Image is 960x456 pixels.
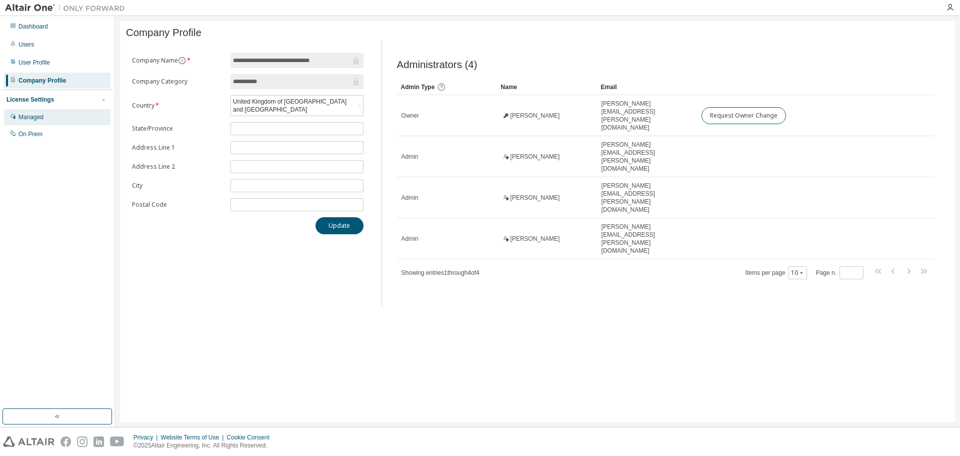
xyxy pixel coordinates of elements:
[110,436,124,447] img: youtube.svg
[401,153,418,161] span: Admin
[401,112,419,120] span: Owner
[160,433,226,441] div: Website Terms of Use
[510,112,560,120] span: [PERSON_NAME]
[501,79,593,95] div: Name
[6,96,54,104] div: License Settings
[132,78,224,86] label: Company Category
[401,194,418,202] span: Admin
[791,269,804,277] button: 10
[510,194,560,202] span: [PERSON_NAME]
[133,441,275,450] p: © 2025 Altair Engineering, Inc. All Rights Reserved.
[18,113,43,121] div: Managed
[401,235,418,243] span: Admin
[132,201,224,209] label: Postal Code
[397,59,477,71] span: Administrators (4)
[5,3,130,13] img: Altair One
[132,102,224,110] label: Country
[601,141,692,173] span: [PERSON_NAME][EMAIL_ADDRESS][PERSON_NAME][DOMAIN_NAME]
[132,125,224,133] label: State/Province
[18,23,48,31] div: Dashboard
[126,27,201,39] span: Company Profile
[231,96,363,116] div: United Kingdom of [GEOGRAPHIC_DATA] and [GEOGRAPHIC_DATA]
[3,436,54,447] img: altair_logo.svg
[132,163,224,171] label: Address Line 2
[132,144,224,152] label: Address Line 1
[231,96,354,115] div: United Kingdom of [GEOGRAPHIC_DATA] and [GEOGRAPHIC_DATA]
[18,41,34,49] div: Users
[18,130,42,138] div: On Prem
[701,107,786,124] button: Request Owner Change
[60,436,71,447] img: facebook.svg
[18,77,66,85] div: Company Profile
[77,436,87,447] img: instagram.svg
[401,269,479,276] span: Showing entries 1 through 4 of 4
[132,182,224,190] label: City
[93,436,104,447] img: linkedin.svg
[601,223,692,255] span: [PERSON_NAME][EMAIL_ADDRESS][PERSON_NAME][DOMAIN_NAME]
[510,235,560,243] span: [PERSON_NAME]
[601,79,693,95] div: Email
[401,84,435,91] span: Admin Type
[745,266,807,279] span: Items per page
[132,57,224,65] label: Company Name
[510,153,560,161] span: [PERSON_NAME]
[816,266,863,279] span: Page n.
[601,100,692,132] span: [PERSON_NAME][EMAIL_ADDRESS][PERSON_NAME][DOMAIN_NAME]
[226,433,275,441] div: Cookie Consent
[178,57,186,65] button: information
[315,217,363,234] button: Update
[133,433,160,441] div: Privacy
[18,59,50,67] div: User Profile
[601,182,692,214] span: [PERSON_NAME][EMAIL_ADDRESS][PERSON_NAME][DOMAIN_NAME]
